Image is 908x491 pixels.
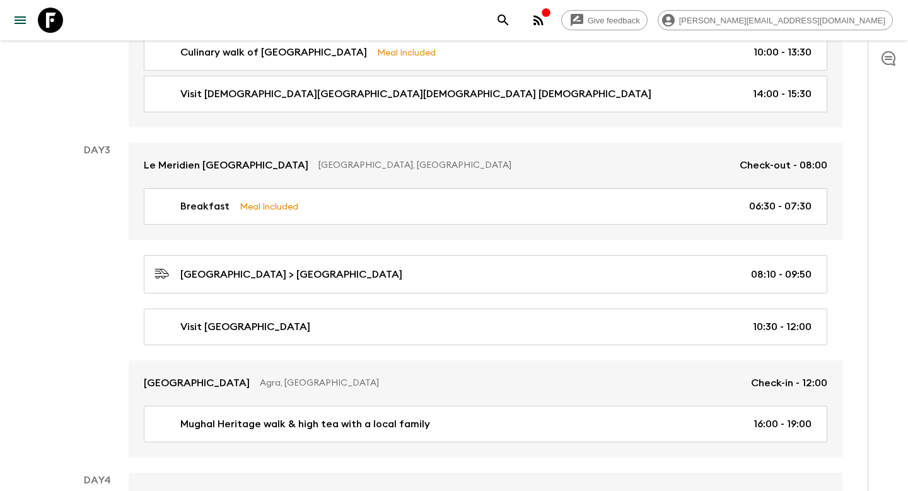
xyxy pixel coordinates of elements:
p: 10:30 - 12:00 [753,319,812,334]
a: Give feedback [561,10,648,30]
div: [PERSON_NAME][EMAIL_ADDRESS][DOMAIN_NAME] [658,10,893,30]
p: Meal Included [240,199,298,213]
p: [GEOGRAPHIC_DATA], [GEOGRAPHIC_DATA] [318,159,730,172]
p: Day 3 [66,143,129,158]
p: Culinary walk of [GEOGRAPHIC_DATA] [180,45,367,60]
a: Visit [DEMOGRAPHIC_DATA][GEOGRAPHIC_DATA][DEMOGRAPHIC_DATA] [DEMOGRAPHIC_DATA]14:00 - 15:30 [144,76,827,112]
p: Check-in - 12:00 [751,376,827,391]
p: [GEOGRAPHIC_DATA] [144,376,250,391]
p: Visit [GEOGRAPHIC_DATA] [180,319,310,334]
button: menu [8,8,33,33]
a: BreakfastMeal Included06:30 - 07:30 [144,188,827,225]
p: Meal Included [377,45,436,59]
p: 16:00 - 19:00 [754,417,812,432]
p: Day 4 [66,473,129,488]
p: 14:00 - 15:30 [753,86,812,102]
a: Visit [GEOGRAPHIC_DATA]10:30 - 12:00 [144,309,827,345]
p: Agra, [GEOGRAPHIC_DATA] [260,377,741,389]
p: 10:00 - 13:30 [754,45,812,60]
span: Give feedback [581,16,647,25]
p: [GEOGRAPHIC_DATA] > [GEOGRAPHIC_DATA] [180,267,402,282]
span: [PERSON_NAME][EMAIL_ADDRESS][DOMAIN_NAME] [672,16,892,25]
a: Culinary walk of [GEOGRAPHIC_DATA]Meal Included10:00 - 13:30 [144,34,827,71]
p: Check-out - 08:00 [740,158,827,173]
a: [GEOGRAPHIC_DATA] > [GEOGRAPHIC_DATA]08:10 - 09:50 [144,255,827,293]
a: [GEOGRAPHIC_DATA]Agra, [GEOGRAPHIC_DATA]Check-in - 12:00 [129,360,842,406]
p: 08:10 - 09:50 [751,267,812,282]
a: Le Meridien [GEOGRAPHIC_DATA][GEOGRAPHIC_DATA], [GEOGRAPHIC_DATA]Check-out - 08:00 [129,143,842,188]
p: Breakfast [180,199,230,214]
a: Mughal Heritage walk & high tea with a local family16:00 - 19:00 [144,406,827,442]
p: Le Meridien [GEOGRAPHIC_DATA] [144,158,308,173]
p: 06:30 - 07:30 [749,199,812,214]
p: Visit [DEMOGRAPHIC_DATA][GEOGRAPHIC_DATA][DEMOGRAPHIC_DATA] [DEMOGRAPHIC_DATA] [180,86,651,102]
button: search adventures [491,8,516,33]
p: Mughal Heritage walk & high tea with a local family [180,417,430,432]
